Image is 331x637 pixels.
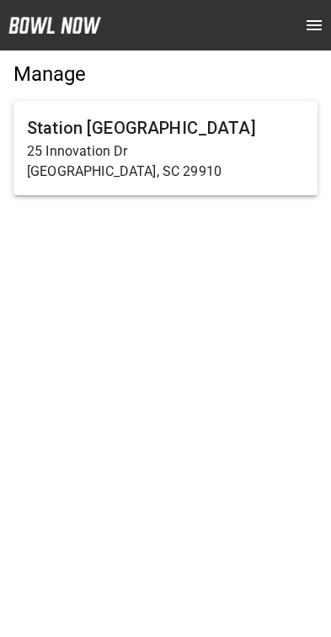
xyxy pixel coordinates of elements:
h6: Station [GEOGRAPHIC_DATA] [27,114,304,141]
h5: Manage [13,61,318,88]
p: [GEOGRAPHIC_DATA], SC 29910 [27,162,304,182]
img: logo [8,17,101,34]
p: 25 Innovation Dr [27,141,304,162]
button: open drawer [297,8,331,42]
